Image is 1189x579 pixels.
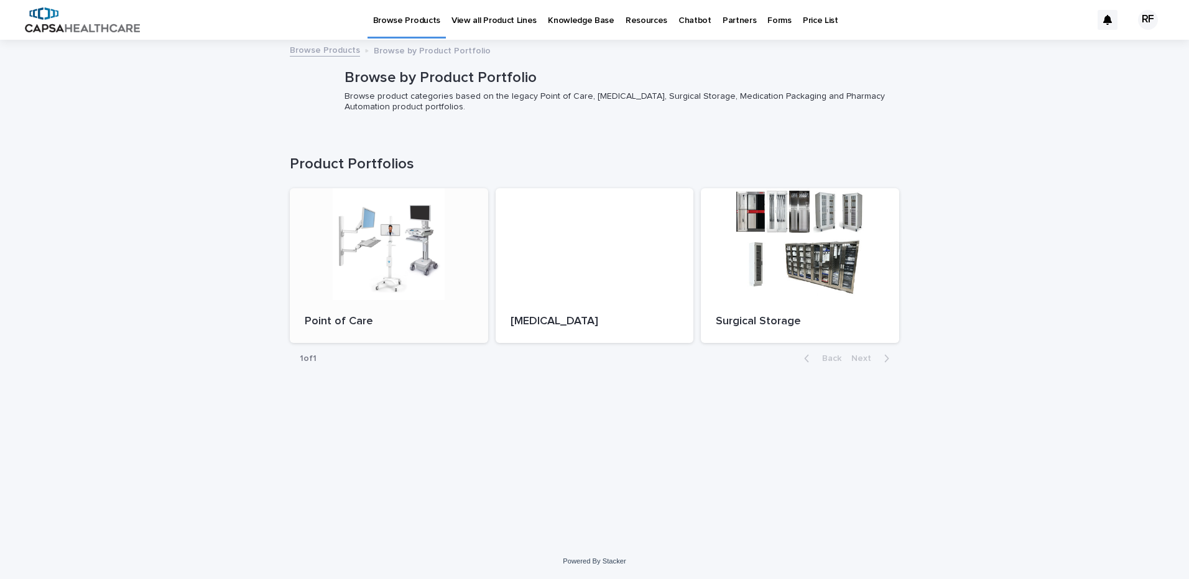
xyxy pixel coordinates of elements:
[374,43,491,57] p: Browse by Product Portfolio
[290,42,360,57] a: Browse Products
[496,188,694,344] a: [MEDICAL_DATA]
[716,315,884,329] p: Surgical Storage
[563,557,626,565] a: Powered By Stacker
[1138,10,1158,30] div: RF
[25,7,140,32] img: B5p4sRfuTuC72oLToeu7
[511,315,679,329] p: [MEDICAL_DATA]
[290,155,899,173] h1: Product Portfolios
[345,69,894,87] p: Browse by Product Portfolio
[815,354,841,363] span: Back
[290,188,488,344] a: Point of Care
[701,188,899,344] a: Surgical Storage
[851,354,879,363] span: Next
[846,353,899,364] button: Next
[794,353,846,364] button: Back
[290,344,326,374] p: 1 of 1
[305,315,473,329] p: Point of Care
[345,91,889,112] p: Browse product categories based on the legacy Point of Care, [MEDICAL_DATA], Surgical Storage, Me...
